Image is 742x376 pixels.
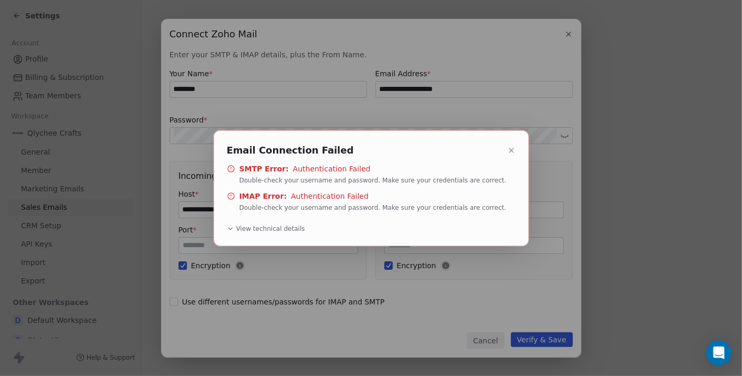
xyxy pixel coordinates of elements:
[236,225,305,233] span: View technical details
[227,144,354,157] span: Email Connection Failed
[239,164,289,174] span: SMTP Error:
[223,222,309,235] button: View technical details
[239,191,287,201] span: IMAP Error:
[239,204,516,212] span: Double-check your username and password. Make sure your credentials are correct.
[291,191,369,201] span: Authentication Failed
[239,176,516,185] span: Double-check your username and password. Make sure your credentials are correct.
[293,164,371,174] span: Authentication Failed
